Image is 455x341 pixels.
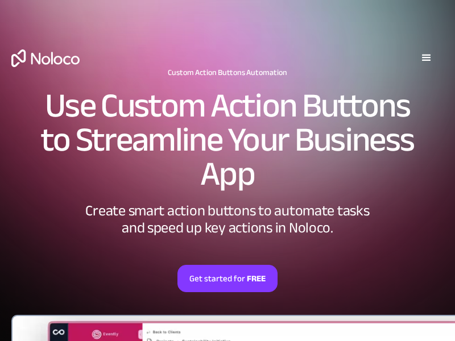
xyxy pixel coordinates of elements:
[247,271,266,286] strong: FREE
[409,41,444,75] div: menu
[11,89,444,191] h2: Use Custom Action Buttons to Streamline Your Business App
[11,49,80,67] a: home
[177,265,278,292] a: Get started forFREE
[57,202,398,236] div: Create smart action buttons to automate tasks and speed up key actions in Noloco.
